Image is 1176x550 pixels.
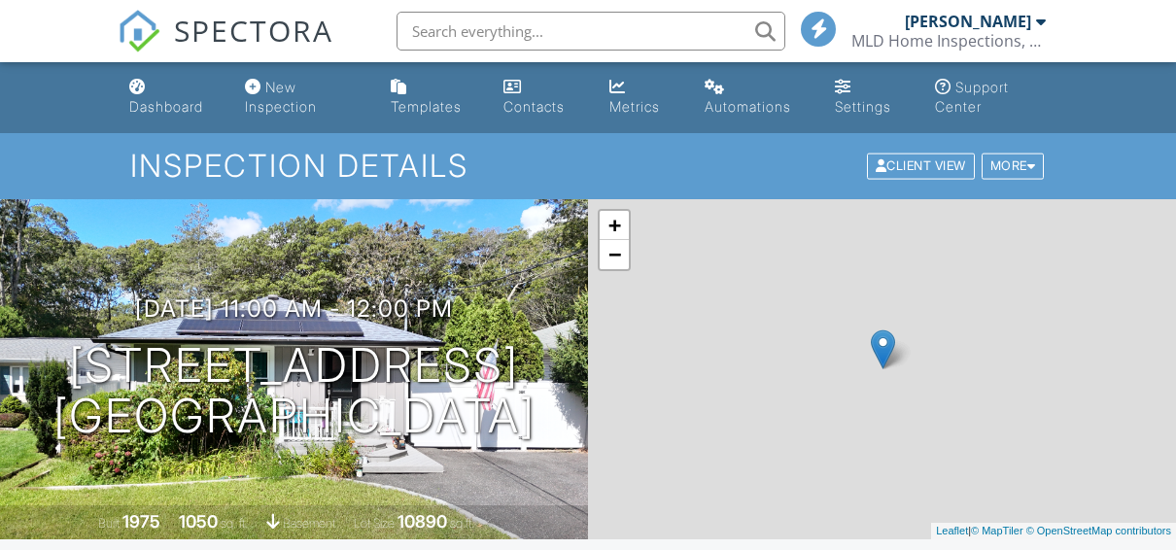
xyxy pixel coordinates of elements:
[931,523,1176,539] div: |
[609,98,660,115] div: Metrics
[121,70,222,125] a: Dashboard
[398,511,447,532] div: 10890
[118,10,160,52] img: The Best Home Inspection Software - Spectora
[496,70,586,125] a: Contacts
[174,10,333,51] span: SPECTORA
[179,511,218,532] div: 1050
[503,98,565,115] div: Contacts
[602,70,680,125] a: Metrics
[129,98,203,115] div: Dashboard
[867,154,975,180] div: Client View
[982,154,1045,180] div: More
[383,70,480,125] a: Templates
[283,516,335,531] span: basement
[237,70,367,125] a: New Inspection
[935,79,1009,115] div: Support Center
[245,79,317,115] div: New Inspection
[827,70,912,125] a: Settings
[118,26,333,67] a: SPECTORA
[391,98,462,115] div: Templates
[835,98,891,115] div: Settings
[936,525,968,536] a: Leaflet
[98,516,120,531] span: Built
[865,157,980,172] a: Client View
[397,12,785,51] input: Search everything...
[851,31,1046,51] div: MLD Home Inspections, LLC
[1026,525,1171,536] a: © OpenStreetMap contributors
[697,70,813,125] a: Automations (Basic)
[135,295,453,322] h3: [DATE] 11:00 am - 12:00 pm
[122,511,160,532] div: 1975
[53,340,536,443] h1: [STREET_ADDRESS] [GEOGRAPHIC_DATA]
[450,516,474,531] span: sq.ft.
[927,70,1055,125] a: Support Center
[705,98,791,115] div: Automations
[130,149,1046,183] h1: Inspection Details
[600,240,629,269] a: Zoom out
[971,525,1023,536] a: © MapTiler
[905,12,1031,31] div: [PERSON_NAME]
[221,516,248,531] span: sq. ft.
[600,211,629,240] a: Zoom in
[354,516,395,531] span: Lot Size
